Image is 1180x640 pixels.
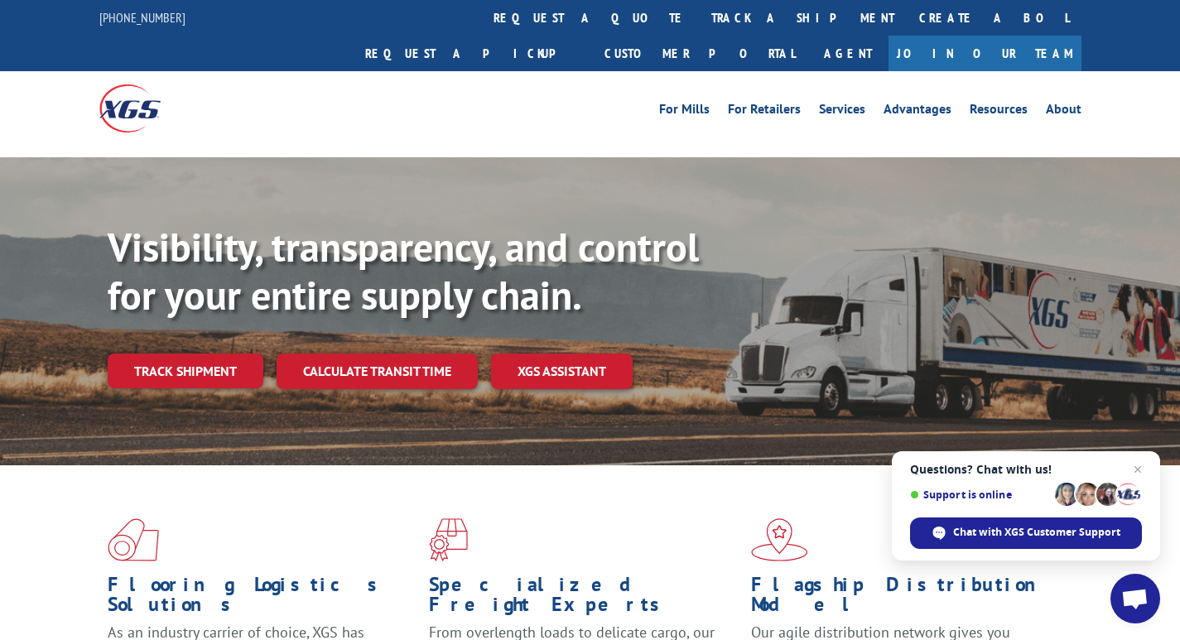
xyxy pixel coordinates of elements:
[910,488,1049,501] span: Support is online
[108,221,699,320] b: Visibility, transparency, and control for your entire supply chain.
[728,103,801,121] a: For Retailers
[429,575,738,623] h1: Specialized Freight Experts
[1046,103,1081,121] a: About
[751,575,1060,623] h1: Flagship Distribution Model
[108,354,263,388] a: Track shipment
[429,518,468,561] img: xgs-icon-focused-on-flooring-red
[953,525,1120,540] span: Chat with XGS Customer Support
[889,36,1081,71] a: Join Our Team
[1128,460,1148,479] span: Close chat
[1110,574,1160,623] div: Open chat
[353,36,592,71] a: Request a pickup
[592,36,807,71] a: Customer Portal
[108,575,417,623] h1: Flooring Logistics Solutions
[751,518,808,561] img: xgs-icon-flagship-distribution-model-red
[491,354,633,389] a: XGS ASSISTANT
[884,103,951,121] a: Advantages
[910,517,1142,549] div: Chat with XGS Customer Support
[108,518,159,561] img: xgs-icon-total-supply-chain-intelligence-red
[659,103,710,121] a: For Mills
[807,36,889,71] a: Agent
[819,103,865,121] a: Services
[970,103,1028,121] a: Resources
[99,9,185,26] a: [PHONE_NUMBER]
[910,463,1142,476] span: Questions? Chat with us!
[277,354,478,389] a: Calculate transit time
